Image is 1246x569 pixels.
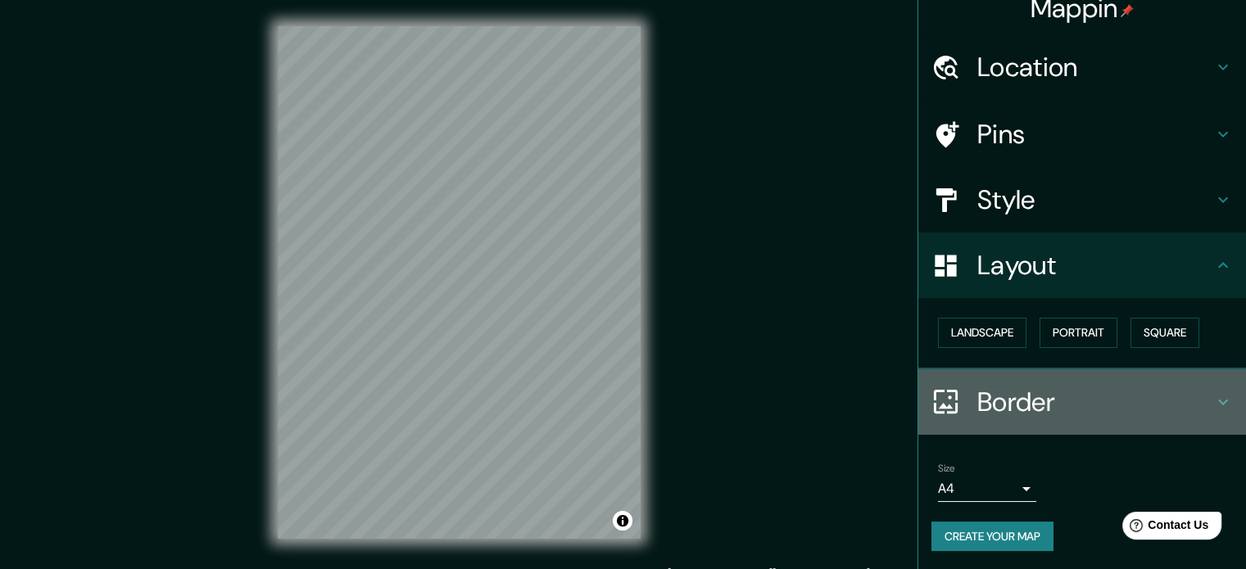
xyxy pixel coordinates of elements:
h4: Location [977,51,1213,84]
div: Location [918,34,1246,100]
div: A4 [938,476,1036,502]
img: pin-icon.png [1121,4,1134,17]
h4: Pins [977,118,1213,151]
button: Create your map [931,522,1053,552]
button: Square [1130,318,1199,348]
button: Landscape [938,318,1026,348]
div: Style [918,167,1246,233]
h4: Border [977,386,1213,418]
button: Portrait [1040,318,1117,348]
label: Size [938,461,955,475]
iframe: Help widget launcher [1100,505,1228,551]
div: Border [918,369,1246,435]
div: Layout [918,233,1246,298]
button: Toggle attribution [613,511,632,531]
canvas: Map [278,26,641,539]
h4: Style [977,183,1213,216]
div: Pins [918,102,1246,167]
h4: Layout [977,249,1213,282]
